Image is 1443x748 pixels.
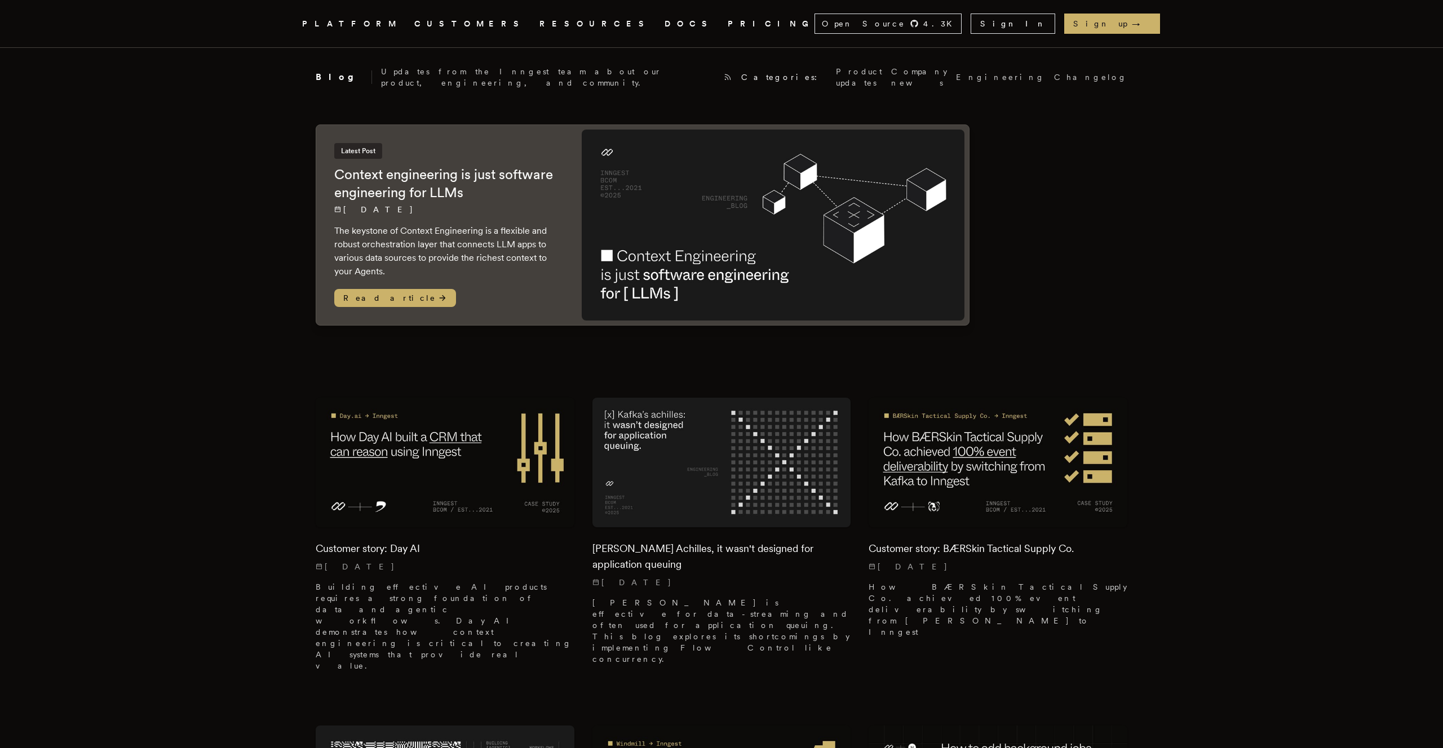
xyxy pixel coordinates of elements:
[1132,18,1151,29] span: →
[1064,14,1160,34] a: Sign up
[869,398,1127,646] a: Featured image for Customer story: BÆRSkin Tactical Supply Co. blog postCustomer story: BÆRSkin T...
[302,17,401,31] button: PLATFORM
[971,14,1055,34] a: Sign In
[836,66,882,88] a: Product updates
[923,18,959,29] span: 4.3 K
[869,398,1127,527] img: Featured image for Customer story: BÆRSkin Tactical Supply Co. blog post
[869,541,1127,556] h2: Customer story: BÆRSkin Tactical Supply Co.
[316,124,970,326] a: Latest PostContext engineering is just software engineering for LLMs[DATE] The keystone of Contex...
[592,398,851,527] img: Featured image for Kafka's Achilles, it wasn't designed for application queuing blog post
[334,224,559,278] p: The keystone of Context Engineering is a flexible and robust orchestration layer that connects LL...
[316,561,574,572] p: [DATE]
[891,66,947,88] a: Company news
[869,561,1127,572] p: [DATE]
[381,66,714,88] p: Updates from the Inngest team about our product, engineering, and community.
[665,17,714,31] a: DOCS
[592,541,851,572] h2: [PERSON_NAME] Achilles, it wasn't designed for application queuing
[334,143,382,159] span: Latest Post
[414,17,526,31] a: CUSTOMERS
[741,72,827,83] span: Categories:
[539,17,651,31] button: RESOURCES
[956,72,1045,83] a: Engineering
[334,289,456,307] span: Read article
[592,398,851,673] a: Featured image for Kafka's Achilles, it wasn't designed for application queuing blog post[PERSON_...
[1054,72,1127,83] a: Changelog
[869,581,1127,638] p: How BÆRSkin Tactical Supply Co. achieved 100% event deliverability by switching from [PERSON_NAME...
[592,597,851,665] p: [PERSON_NAME] is effective for data-streaming and often used for application queuing. This blog e...
[334,166,559,202] h2: Context engineering is just software engineering for LLMs
[316,398,574,680] a: Featured image for Customer story: Day AI blog postCustomer story: Day AI[DATE] Building effectiv...
[316,70,372,84] h2: Blog
[728,17,815,31] a: PRICING
[582,130,964,320] img: Featured image for Context engineering is just software engineering for LLMs blog post
[592,577,851,588] p: [DATE]
[316,541,574,556] h2: Customer story: Day AI
[316,398,574,527] img: Featured image for Customer story: Day AI blog post
[334,204,559,215] p: [DATE]
[316,581,574,671] p: Building effective AI products requires a strong foundation of data and agentic workflows. Day AI...
[822,18,905,29] span: Open Source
